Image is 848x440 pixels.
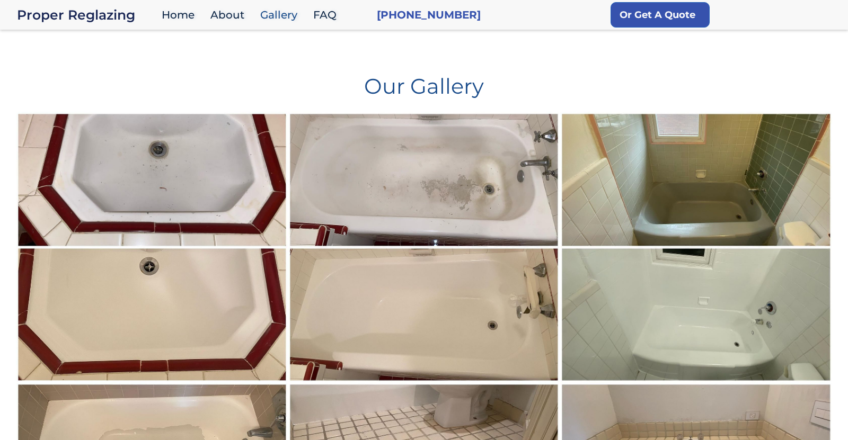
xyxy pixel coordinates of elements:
div: Proper Reglazing [17,7,156,22]
a: Or Get A Quote [611,2,710,28]
h1: Our Gallery [16,67,832,97]
img: #gallery... [287,111,560,383]
a: Gallery [255,4,308,26]
a: ... [560,112,832,382]
img: #gallery... [15,111,288,383]
a: #gallery... [16,112,288,382]
a: Home [156,4,205,26]
a: home [17,7,156,22]
a: About [205,4,255,26]
a: FAQ [308,4,347,26]
a: #gallery... [288,112,560,382]
img: ... [560,111,833,383]
a: [PHONE_NUMBER] [377,7,481,22]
